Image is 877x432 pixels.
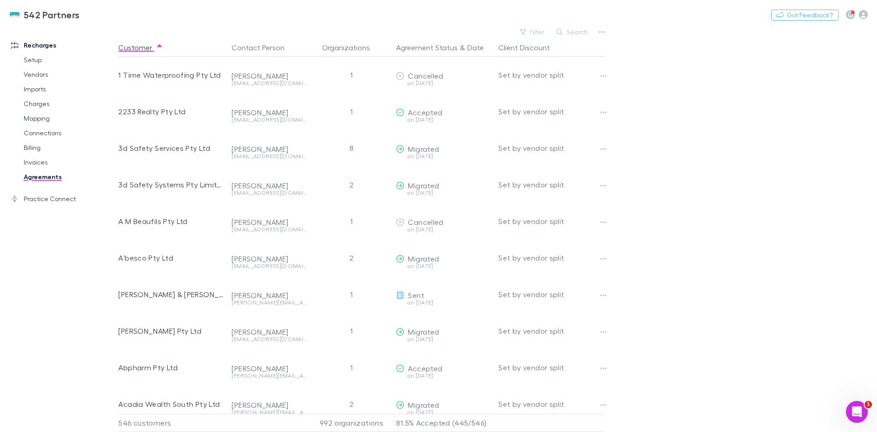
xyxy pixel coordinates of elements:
[118,93,224,130] div: 2233 Realty Pty Ltd
[232,254,306,263] div: [PERSON_NAME]
[232,327,306,336] div: [PERSON_NAME]
[498,57,604,93] div: Set by vendor split
[9,9,20,20] img: 542 Partners's Logo
[232,300,306,305] div: [PERSON_NAME][EMAIL_ADDRESS][DOMAIN_NAME]
[232,218,306,227] div: [PERSON_NAME]
[118,414,228,432] div: 546 customers
[396,154,491,159] div: on [DATE]
[396,80,491,86] div: on [DATE]
[232,373,306,379] div: [PERSON_NAME][EMAIL_ADDRESS][DOMAIN_NAME]
[310,386,392,422] div: 2
[232,144,306,154] div: [PERSON_NAME]
[2,192,123,206] a: Practice Connect
[15,140,123,155] a: Billing
[2,38,123,53] a: Recharges
[771,10,839,21] button: Got Feedback?
[310,276,392,313] div: 1
[396,227,491,232] div: on [DATE]
[310,240,392,276] div: 2
[408,291,424,299] span: Sent
[232,291,306,300] div: [PERSON_NAME]
[118,166,224,203] div: 3d Safety Systems Pty Limited
[498,349,604,386] div: Set by vendor split
[865,401,872,408] span: 1
[232,400,306,410] div: [PERSON_NAME]
[498,203,604,240] div: Set by vendor split
[232,364,306,373] div: [PERSON_NAME]
[310,203,392,240] div: 1
[15,155,123,170] a: Invoices
[396,300,491,305] div: on [DATE]
[498,313,604,349] div: Set by vendor split
[15,96,123,111] a: Charges
[498,166,604,203] div: Set by vendor split
[118,386,224,422] div: Acadia Wealth South Pty Ltd
[232,38,296,57] button: Contact Person
[310,414,392,432] div: 992 organizations
[498,130,604,166] div: Set by vendor split
[310,166,392,203] div: 2
[118,276,224,313] div: [PERSON_NAME] & [PERSON_NAME]
[396,117,491,123] div: on [DATE]
[846,401,868,423] iframe: Intercom live chat
[232,71,306,80] div: [PERSON_NAME]
[408,71,443,80] span: Cancelled
[396,373,491,379] div: on [DATE]
[15,53,123,67] a: Setup
[408,400,439,409] span: Migrated
[396,414,491,432] p: 81.5% Accepted (445/546)
[118,130,224,166] div: 3d Safety Services Pty Ltd
[310,57,392,93] div: 1
[232,410,306,415] div: [PERSON_NAME][EMAIL_ADDRESS][PERSON_NAME][DOMAIN_NAME]
[498,386,604,422] div: Set by vendor split
[498,93,604,130] div: Set by vendor split
[232,181,306,190] div: [PERSON_NAME]
[310,93,392,130] div: 1
[310,130,392,166] div: 8
[408,181,439,190] span: Migrated
[232,227,306,232] div: [EMAIL_ADDRESS][DOMAIN_NAME]
[118,57,224,93] div: 1 Time Waterproofing Pty Ltd
[24,9,80,20] h3: 542 Partners
[118,203,224,240] div: A M Beaufils Pty Ltd
[232,336,306,342] div: [EMAIL_ADDRESS][DOMAIN_NAME]
[396,38,491,57] div: &
[310,313,392,349] div: 1
[15,67,123,82] a: Vendors
[396,190,491,196] div: on [DATE]
[15,170,123,184] a: Agreements
[232,117,306,123] div: [EMAIL_ADDRESS][DOMAIN_NAME]
[118,240,224,276] div: A'besco Pty Ltd
[232,154,306,159] div: [EMAIL_ADDRESS][DOMAIN_NAME]
[408,254,439,263] span: Migrated
[118,313,224,349] div: [PERSON_NAME] Pty Ltd
[498,276,604,313] div: Set by vendor split
[15,111,123,126] a: Mapping
[552,27,593,37] button: Search
[232,190,306,196] div: [EMAIL_ADDRESS][DOMAIN_NAME]
[396,410,491,415] div: on [DATE]
[322,38,381,57] button: Organizations
[118,38,163,57] button: Customer
[408,218,443,226] span: Cancelled
[15,126,123,140] a: Connections
[408,108,442,117] span: Accepted
[118,349,224,386] div: Abpharm Pty Ltd
[515,27,550,37] button: Filter
[498,240,604,276] div: Set by vendor split
[408,364,442,373] span: Accepted
[467,38,484,57] button: Date
[4,4,85,26] a: 542 Partners
[408,327,439,336] span: Migrated
[498,38,561,57] button: Client Discount
[396,263,491,269] div: on [DATE]
[396,38,458,57] button: Agreement Status
[232,80,306,86] div: [EMAIL_ADDRESS][DOMAIN_NAME]
[232,263,306,269] div: [EMAIL_ADDRESS][DOMAIN_NAME]
[15,82,123,96] a: Imports
[408,144,439,153] span: Migrated
[310,349,392,386] div: 1
[232,108,306,117] div: [PERSON_NAME]
[396,336,491,342] div: on [DATE]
